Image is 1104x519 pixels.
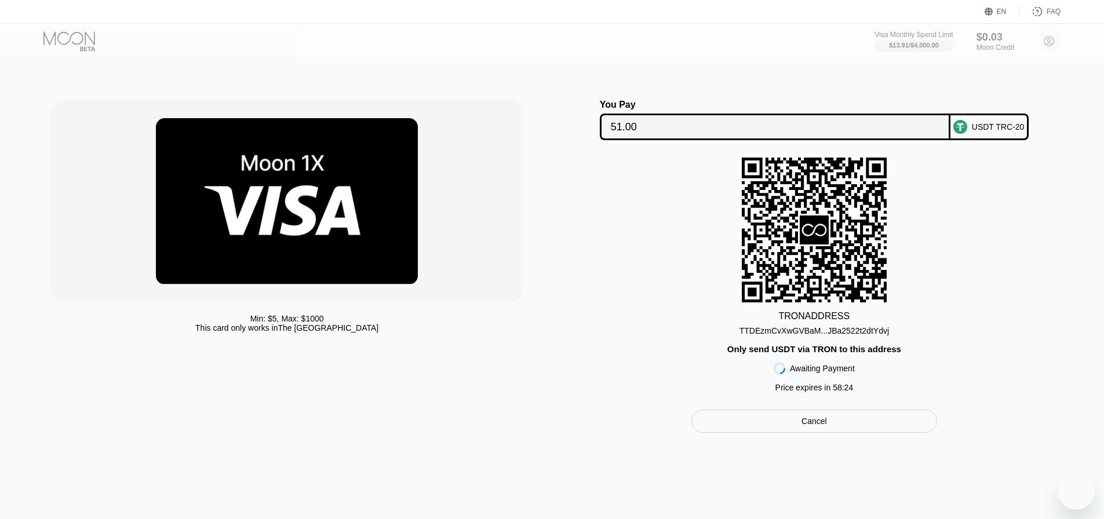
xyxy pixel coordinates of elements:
div: This card only works in The [GEOGRAPHIC_DATA] [195,323,378,332]
div: Visa Monthly Spend Limit$13.91/$4,000.00 [875,31,953,52]
span: 58 : 24 [833,383,853,392]
div: Only send USDT via TRON to this address [727,344,901,354]
div: Cancel [691,410,937,433]
div: Awaiting Payment [790,364,855,373]
div: Visa Monthly Spend Limit [875,31,953,39]
div: FAQ [1020,6,1061,17]
div: You Pay [600,100,950,110]
div: EN [997,8,1007,16]
div: USDT TRC-20 [972,122,1025,131]
div: Cancel [801,416,827,426]
div: EN [985,6,1020,17]
iframe: Button to launch messaging window [1058,473,1095,510]
div: Price expires in [775,383,854,392]
div: You PayUSDT TRC-20 [564,100,1065,140]
div: TRON ADDRESS [779,311,850,321]
div: FAQ [1047,8,1061,16]
div: TTDEzmCvXwGVBaM...JBa2522t2dtYdvj [739,321,889,335]
div: TTDEzmCvXwGVBaM...JBa2522t2dtYdvj [739,326,889,335]
div: Min: $ 5 , Max: $ 1000 [250,314,324,323]
div: $13.91 / $4,000.00 [889,42,939,49]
